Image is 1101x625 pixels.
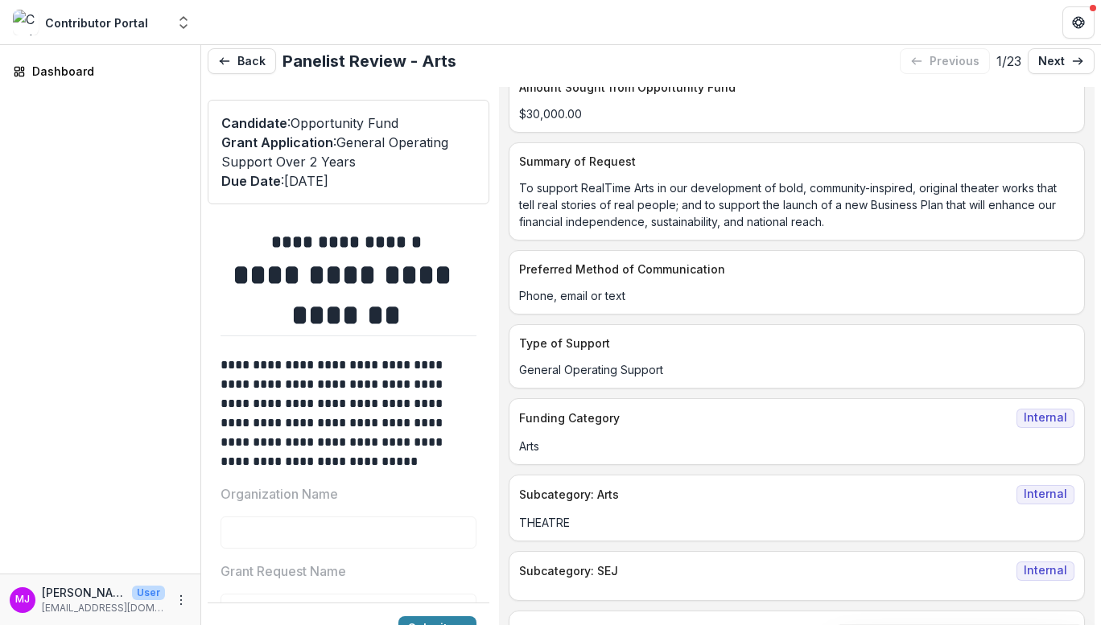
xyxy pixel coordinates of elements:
[221,561,346,581] p: Grant Request Name
[519,514,1074,531] p: THEATRE
[221,115,287,131] span: Candidate
[519,105,1074,122] p: $30,000.00
[32,63,181,80] div: Dashboard
[6,58,194,84] a: Dashboard
[132,586,165,600] p: User
[42,601,165,615] p: [EMAIL_ADDRESS][DOMAIN_NAME]
[1038,55,1065,68] p: next
[519,79,1068,96] p: Amount Sought from Opportunity Fund
[519,409,1010,426] p: Funding Category
[900,48,990,74] button: previous
[519,562,1010,579] p: Subcategory: SEJ
[519,438,1074,454] p: Arts
[1028,48,1095,74] a: next
[930,55,979,68] p: previous
[208,48,276,74] button: Back
[221,171,476,191] p: : [DATE]
[172,6,195,39] button: Open entity switcher
[519,335,1068,352] p: Type of Support
[1062,6,1095,39] button: Get Help
[221,484,338,504] p: Organization Name
[42,584,126,601] p: [PERSON_NAME]
[171,590,191,610] button: More
[1016,561,1074,581] span: Internal
[519,486,1010,503] p: Subcategory: Arts
[996,51,1021,71] p: 1 / 23
[221,113,476,133] p: : Opportunity Fund
[519,153,1068,170] p: Summary of Request
[1016,485,1074,504] span: Internal
[519,361,1074,378] p: General Operating Support
[221,173,281,189] span: Due Date
[221,134,333,150] span: Grant Application
[519,287,1074,304] p: Phone, email or text
[282,51,456,71] h2: Panelist Review - Arts
[519,179,1074,230] p: To support RealTime Arts in our development of bold, community-inspired, original theater works t...
[13,10,39,35] img: Contributor Portal
[221,133,476,171] p: : General Operating Support Over 2 Years
[15,594,30,605] div: Medina Jackson
[45,14,148,31] div: Contributor Portal
[1016,409,1074,428] span: Internal
[519,261,1068,278] p: Preferred Method of Communication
